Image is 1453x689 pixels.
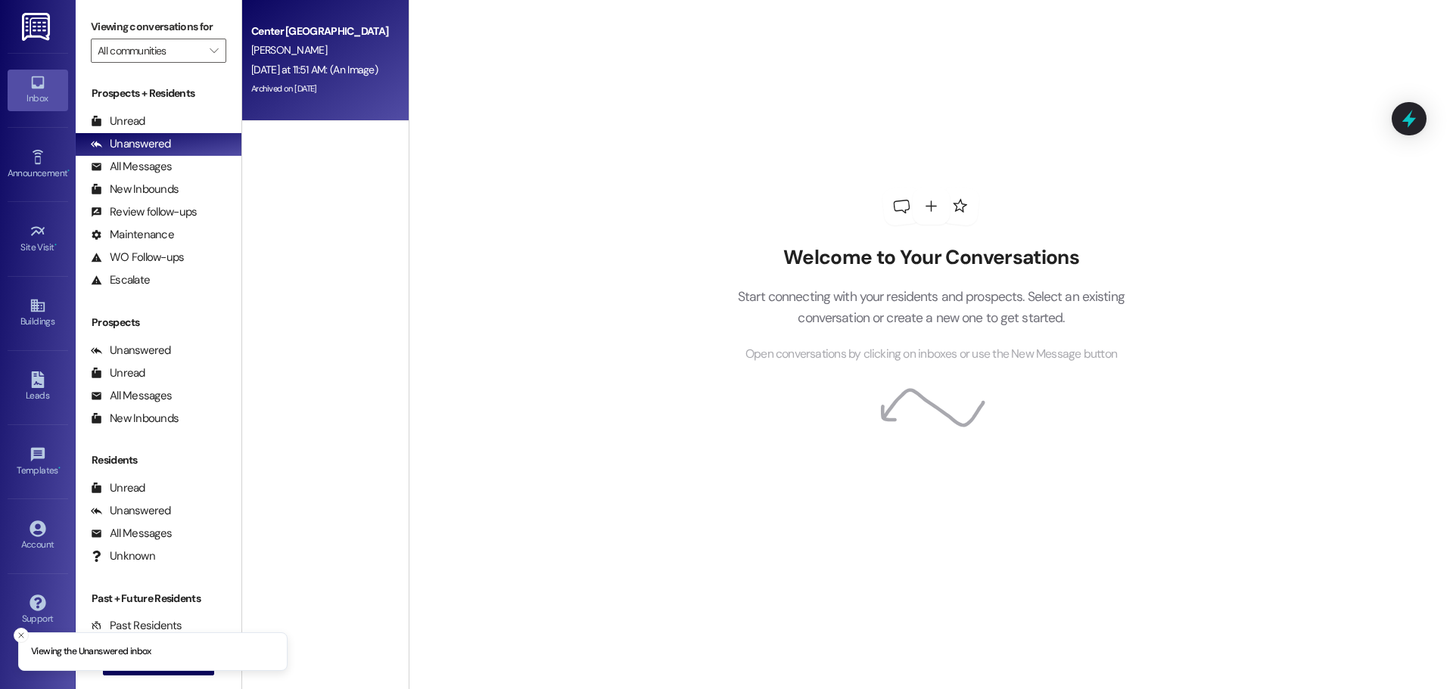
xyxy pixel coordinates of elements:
[67,166,70,176] span: •
[8,442,68,483] a: Templates •
[76,85,241,101] div: Prospects + Residents
[251,63,378,76] div: [DATE] at 11:51 AM: (An Image)
[251,43,327,57] span: [PERSON_NAME]
[91,113,145,129] div: Unread
[91,204,197,220] div: Review follow-ups
[714,246,1147,270] h2: Welcome to Your Conversations
[91,159,172,175] div: All Messages
[91,548,155,564] div: Unknown
[91,526,172,542] div: All Messages
[31,645,151,659] p: Viewing the Unanswered inbox
[714,286,1147,329] p: Start connecting with your residents and prospects. Select an existing conversation or create a n...
[8,367,68,408] a: Leads
[210,45,218,57] i: 
[91,250,184,265] div: WO Follow-ups
[76,315,241,331] div: Prospects
[76,452,241,468] div: Residents
[91,503,171,519] div: Unanswered
[91,618,182,634] div: Past Residents
[76,591,241,607] div: Past + Future Residents
[91,182,179,197] div: New Inbounds
[91,365,145,381] div: Unread
[91,343,171,358] div: Unanswered
[91,136,171,152] div: Unanswered
[8,219,68,259] a: Site Visit •
[91,480,145,496] div: Unread
[91,388,172,404] div: All Messages
[91,411,179,427] div: New Inbounds
[8,516,68,557] a: Account
[91,15,226,39] label: Viewing conversations for
[14,628,29,643] button: Close toast
[22,13,53,41] img: ResiDesk Logo
[745,345,1117,364] span: Open conversations by clicking on inboxes or use the New Message button
[91,272,150,288] div: Escalate
[8,590,68,631] a: Support
[98,39,202,63] input: All communities
[58,463,61,473] span: •
[8,293,68,334] a: Buildings
[54,240,57,250] span: •
[251,23,391,39] div: Center [GEOGRAPHIC_DATA]
[250,79,393,98] div: Archived on [DATE]
[91,227,174,243] div: Maintenance
[8,70,68,110] a: Inbox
